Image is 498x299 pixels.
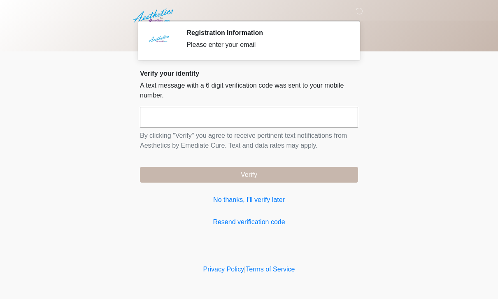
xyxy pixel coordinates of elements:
img: Aesthetics by Emediate Cure Logo [132,6,177,25]
a: | [244,266,246,273]
a: Terms of Service [246,266,295,273]
a: Resend verification code [140,217,358,227]
p: A text message with a 6 digit verification code was sent to your mobile number. [140,81,358,100]
div: Please enter your email [186,40,346,50]
p: By clicking "Verify" you agree to receive pertinent text notifications from Aesthetics by Emediat... [140,131,358,151]
h2: Verify your identity [140,70,358,77]
h2: Registration Information [186,29,346,37]
a: No thanks, I'll verify later [140,195,358,205]
button: Verify [140,167,358,183]
a: Privacy Policy [203,266,244,273]
img: Agent Avatar [146,29,171,53]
